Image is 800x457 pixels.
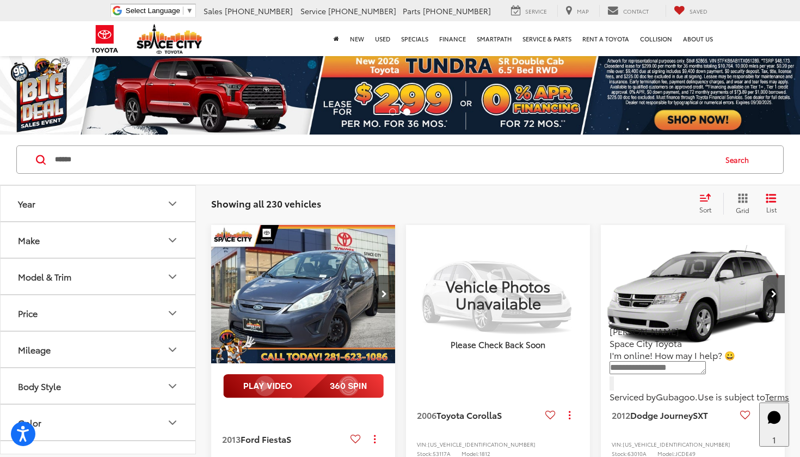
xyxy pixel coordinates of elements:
a: Specials [396,21,434,56]
span: Dodge Journey [630,409,693,421]
span: [US_VEHICLE_IDENTIFICATION_NUMBER] [623,440,730,448]
img: 2013 Ford Fiesta S [211,225,396,364]
span: Sales [204,5,223,16]
span: Toyota Corolla [436,409,497,421]
button: Actions [560,405,579,424]
a: VIEW_DETAILS [406,225,590,363]
div: Model & Trim [166,270,179,283]
span: Grid [736,205,749,215]
a: 2013Ford FiestaS [222,433,346,445]
button: ColorColor [1,405,196,440]
div: Price [166,307,179,320]
a: Service & Parts [517,21,577,56]
span: Map [577,7,589,15]
button: Grid View [723,193,758,215]
button: Model & TrimModel & Trim [1,259,196,294]
a: My Saved Vehicles [666,5,716,17]
a: Service [503,5,555,17]
span: dropdown dots [374,435,376,443]
img: Toyota [84,21,125,57]
button: PricePrice [1,295,196,331]
input: Search by Make, Model, or Keyword [54,147,715,173]
span: dropdown dots [764,411,765,419]
span: Sort [699,205,711,214]
span: Parts [403,5,421,16]
a: Contact [599,5,657,17]
button: Next image [763,275,785,313]
button: Next image [373,275,395,313]
div: Color [166,416,179,429]
span: 2013 [222,432,241,445]
span: [US_VEHICLE_IDENTIFICATION_NUMBER] [428,440,536,448]
div: Make [166,234,179,247]
div: Body Style [166,380,179,393]
div: Price [18,308,38,318]
span: dropdown dots [569,411,570,419]
img: Vehicle Photos Unavailable Please Check Back Soon [406,225,590,363]
a: Map [557,5,597,17]
a: New [344,21,370,56]
button: Search [715,146,765,173]
div: Mileage [166,343,179,356]
span: SXT [693,409,708,421]
span: Contact [623,7,649,15]
div: Year [18,198,35,209]
div: Year [166,197,179,210]
span: Service [300,5,326,16]
a: SmartPath [471,21,517,56]
a: Collision [635,21,678,56]
span: 2006 [417,409,436,421]
span: [PHONE_NUMBER] [328,5,396,16]
button: Select sort value [694,193,723,215]
span: [PHONE_NUMBER] [225,5,293,16]
span: Ford Fiesta [241,432,286,445]
button: MileageMileage [1,332,196,367]
button: Actions [755,406,774,425]
span: [PHONE_NUMBER] [423,5,491,16]
a: Used [370,21,396,56]
a: Home [328,21,344,56]
span: 2012 [612,409,630,421]
div: 2012 Dodge Journey SXT 0 [600,225,786,363]
div: Make [18,235,40,245]
button: Body StyleBody Style [1,368,196,404]
a: Rent a Toyota [577,21,635,56]
div: Model & Trim [18,271,71,282]
span: Select Language [126,7,180,15]
button: YearYear [1,186,196,221]
span: Saved [690,7,707,15]
img: full motion video [223,374,384,398]
a: 2013 Ford Fiesta S2013 Ford Fiesta S2013 Ford Fiesta S2013 Ford Fiesta S [211,225,396,363]
a: Select Language​ [126,7,193,15]
a: 2012 Dodge Journey SXT2012 Dodge Journey SXT2012 Dodge Journey SXT2012 Dodge Journey SXT [600,225,786,363]
a: 2006Toyota CorollaS [417,409,541,421]
img: 2012 Dodge Journey SXT [600,225,786,364]
span: Showing all 230 vehicles [211,197,321,210]
div: Mileage [18,344,51,355]
span: VIN: [417,440,428,448]
span: VIN: [612,440,623,448]
div: Color [18,417,41,428]
span: ▼ [186,7,193,15]
span: S [286,432,291,445]
span: S [497,409,502,421]
button: List View [758,193,785,215]
button: Actions [365,430,384,449]
a: Finance [434,21,471,56]
span: List [766,205,777,214]
a: About Us [678,21,718,56]
div: 2013 Ford Fiesta S 0 [211,225,396,363]
a: 2012Dodge JourneySXT [612,409,736,421]
img: Space City Toyota [137,24,202,54]
span: Service [525,7,547,15]
button: MakeMake [1,222,196,258]
div: Body Style [18,381,61,391]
